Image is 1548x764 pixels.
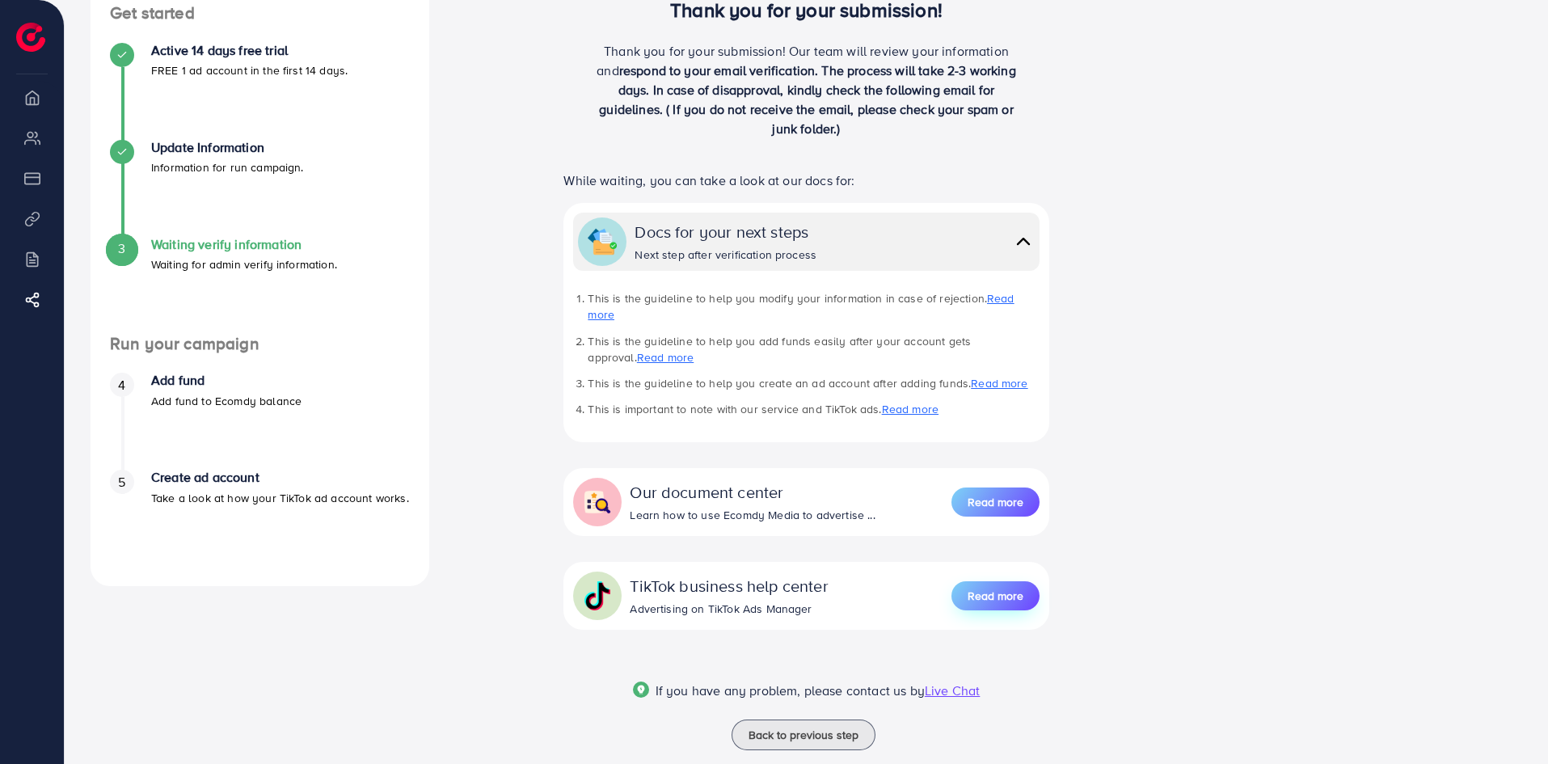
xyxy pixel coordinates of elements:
[151,488,409,508] p: Take a look at how your TikTok ad account works.
[118,239,125,258] span: 3
[732,720,875,750] button: Back to previous step
[968,494,1023,510] span: Read more
[951,580,1040,612] a: Read more
[151,373,302,388] h4: Add fund
[151,391,302,411] p: Add fund to Ecomdy balance
[588,401,1039,417] li: This is important to note with our service and TikTok ads.
[1479,691,1536,752] iframe: Chat
[151,237,337,252] h4: Waiting verify information
[588,227,617,256] img: collapse
[630,601,828,617] div: Advertising on TikTok Ads Manager
[16,23,45,52] img: logo
[118,376,125,395] span: 4
[599,61,1016,137] span: respond to your email verification. The process will take 2-3 working days. In case of disapprova...
[588,290,1014,323] a: Read more
[91,140,429,237] li: Update Information
[151,140,304,155] h4: Update Information
[118,473,125,492] span: 5
[882,401,939,417] a: Read more
[630,574,828,597] div: TikTok business help center
[951,488,1040,517] button: Read more
[630,480,875,504] div: Our document center
[591,41,1023,138] p: Thank you for your submission! Our team will review your information and
[637,349,694,365] a: Read more
[1012,230,1035,253] img: collapse
[925,682,980,699] span: Live Chat
[151,158,304,177] p: Information for run campaign.
[151,255,337,274] p: Waiting for admin verify information.
[91,3,429,23] h4: Get started
[968,588,1023,604] span: Read more
[588,290,1039,323] li: This is the guideline to help you modify your information in case of rejection.
[951,486,1040,518] a: Read more
[91,334,429,354] h4: Run your campaign
[91,43,429,140] li: Active 14 days free trial
[633,682,649,698] img: Popup guide
[151,61,348,80] p: FREE 1 ad account in the first 14 days.
[656,682,925,699] span: If you have any problem, please contact us by
[583,488,612,517] img: collapse
[583,581,612,610] img: collapse
[563,171,1048,190] p: While waiting, you can take a look at our docs for:
[588,333,1039,366] li: This is the guideline to help you add funds easily after your account gets approval.
[630,507,875,523] div: Learn how to use Ecomdy Media to advertise ...
[91,373,429,470] li: Add fund
[951,581,1040,610] button: Read more
[588,375,1039,391] li: This is the guideline to help you create an ad account after adding funds.
[151,43,348,58] h4: Active 14 days free trial
[971,375,1027,391] a: Read more
[749,727,858,743] span: Back to previous step
[635,220,816,243] div: Docs for your next steps
[91,470,429,567] li: Create ad account
[635,247,816,263] div: Next step after verification process
[151,470,409,485] h4: Create ad account
[91,237,429,334] li: Waiting verify information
